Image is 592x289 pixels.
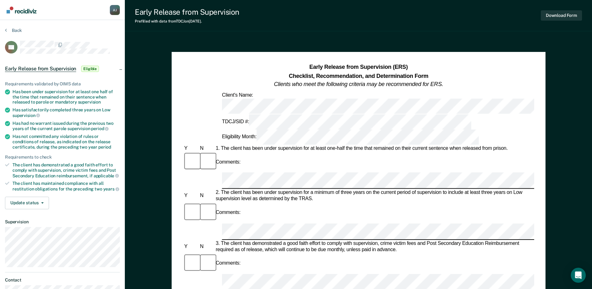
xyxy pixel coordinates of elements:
[12,121,120,131] div: Has had no warrant issued during the previous two years of the current parole supervision
[274,81,443,87] em: Clients who meet the following criteria may be recommended for ERS.
[98,144,111,150] span: period
[198,145,214,152] div: N
[289,73,428,79] strong: Checklist, Recommendation, and Determination Form
[5,155,120,160] div: Requirements to check
[571,268,586,283] div: Open Intercom Messenger
[12,113,40,118] span: supervision
[5,277,120,283] dt: Contact
[81,66,99,72] span: Eligible
[110,5,120,15] button: Profile dropdown button
[309,64,408,70] strong: Early Release from Supervision (ERS)
[103,186,119,191] span: years
[5,81,120,87] div: Requirements validated by OIMS data
[198,244,214,250] div: N
[198,193,214,199] div: N
[183,244,198,250] div: Y
[12,181,120,191] div: The client has maintained compliance with all restitution obligations for the preceding two
[5,28,22,33] button: Back
[12,134,120,150] div: Has not committed any violation of rules or conditions of release, as indicated on the release ce...
[221,114,472,129] div: TDCJ/SID #:
[5,66,76,72] span: Early Release from Supervision
[541,10,582,21] button: Download Form
[5,219,120,225] dt: Supervision
[7,7,37,13] img: Recidiviz
[135,19,239,23] div: Prefilled with data from TDCJ on [DATE] .
[78,99,101,104] span: supervision
[94,173,119,178] span: applicable
[183,145,198,152] div: Y
[214,190,534,202] div: 2. The client has been under supervision for a minimum of three years on the current period of su...
[214,261,242,267] div: Comments:
[12,162,120,178] div: The client has demonstrated a good faith effort to comply with supervision, crime victim fees and...
[5,197,49,209] button: Update status
[214,159,242,165] div: Comments:
[214,210,242,216] div: Comments:
[183,193,198,199] div: Y
[221,129,480,145] div: Eligibility Month:
[12,89,120,105] div: Has been under supervision for at least one half of the time that remained on their sentence when...
[110,5,120,15] div: A J
[12,107,120,118] div: Has satisfactorily completed three years on Low
[135,8,239,17] div: Early Release from Supervision
[91,126,109,131] span: period
[214,145,534,152] div: 1. The client has been under supervision for at least one-half the time that remained on their cu...
[214,241,534,253] div: 3. The client has demonstrated a good faith effort to comply with supervision, crime victim fees ...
